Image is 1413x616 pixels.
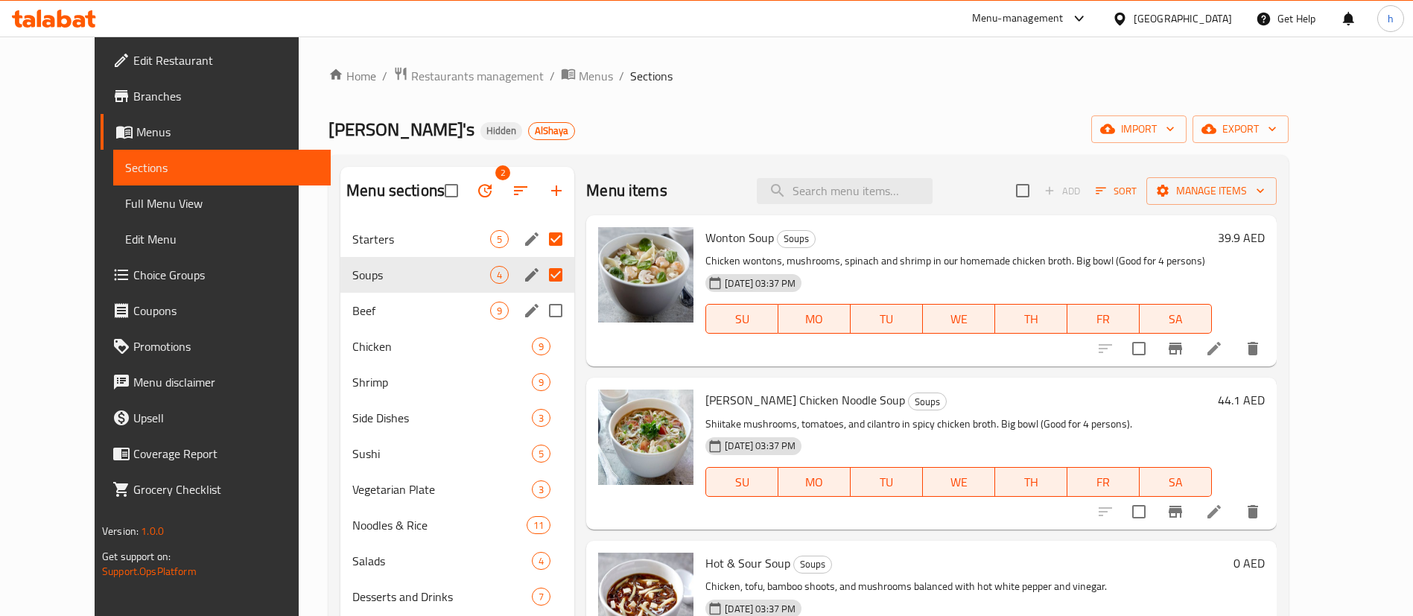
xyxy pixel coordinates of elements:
span: Shrimp [352,373,532,391]
span: Starters [352,230,490,248]
span: Beef [352,302,490,320]
a: Home [328,67,376,85]
span: MO [784,308,845,330]
div: Hidden [480,122,522,140]
span: Sort [1096,182,1137,200]
a: Grocery Checklist [101,471,331,507]
span: Promotions [133,337,319,355]
button: delete [1235,494,1271,530]
a: Coupons [101,293,331,328]
a: Full Menu View [113,185,331,221]
span: Desserts and Drinks [352,588,532,606]
span: Select to update [1123,496,1155,527]
span: Full Menu View [125,194,319,212]
span: 2 [495,165,510,180]
p: Chicken, tofu, bamboo shoots, and mushrooms balanced with hot white pepper and vinegar. [705,577,1227,596]
div: Chicken [352,337,532,355]
p: Shiitake mushrooms, tomatoes, and cilantro in spicy chicken broth. Big bowl (Good for 4 persons). [705,415,1211,434]
span: import [1103,120,1175,139]
button: delete [1235,331,1271,366]
span: Sort sections [503,173,539,209]
a: Upsell [101,400,331,436]
div: items [532,373,550,391]
button: TU [851,304,923,334]
h6: 0 AED [1233,553,1265,574]
a: Edit menu item [1205,340,1223,358]
span: Restaurants management [411,67,544,85]
li: / [619,67,624,85]
span: 1.0.0 [142,521,165,541]
span: Select to update [1123,333,1155,364]
button: MO [778,467,851,497]
h6: 44.1 AED [1218,390,1265,410]
span: SA [1146,471,1206,493]
p: Chicken wontons, mushrooms, spinach and shrimp in our homemade chicken broth. Big bowl (Good for ... [705,252,1211,270]
span: Noodles & Rice [352,516,527,534]
span: Salads [352,552,532,570]
span: 9 [491,304,508,318]
div: items [490,266,509,284]
span: Soups [909,393,946,410]
span: Vegetarian Plate [352,480,532,498]
span: Add item [1038,180,1086,203]
div: Starters5edit [340,221,574,257]
button: WE [923,304,995,334]
span: TH [1001,471,1061,493]
button: Manage items [1146,177,1277,205]
button: SA [1140,467,1212,497]
span: Manage items [1158,182,1265,200]
span: [DATE] 03:37 PM [719,602,801,616]
span: Soups [778,230,815,247]
button: MO [778,304,851,334]
div: Side Dishes [352,409,532,427]
div: Side Dishes3 [340,400,574,436]
div: Soups [908,393,947,410]
span: Sushi [352,445,532,463]
div: Chicken9 [340,328,574,364]
span: 5 [491,232,508,247]
nav: breadcrumb [328,66,1288,86]
img: Wonton Soup [598,227,693,323]
span: FR [1073,471,1134,493]
div: Vegetarian Plate3 [340,471,574,507]
a: Coverage Report [101,436,331,471]
button: SU [705,467,778,497]
div: Soups4edit [340,257,574,293]
div: Desserts and Drinks7 [340,579,574,615]
div: Beef9edit [340,293,574,328]
span: SA [1146,308,1206,330]
span: MO [784,471,845,493]
div: items [490,230,509,248]
span: Select all sections [436,175,467,206]
a: Sections [113,150,331,185]
span: 5 [533,447,550,461]
span: 3 [533,411,550,425]
h6: 39.9 AED [1218,227,1265,248]
a: Menus [101,114,331,150]
button: edit [521,228,543,250]
span: Soups [352,266,490,284]
input: search [757,178,933,204]
span: Menu disclaimer [133,373,319,391]
button: edit [521,264,543,286]
li: / [550,67,555,85]
span: 7 [533,590,550,604]
span: [PERSON_NAME] Chicken Noodle Soup [705,389,905,411]
span: SU [712,308,772,330]
span: 3 [533,483,550,497]
span: Branches [133,87,319,105]
span: Version: [102,521,139,541]
button: export [1193,115,1289,143]
span: Grocery Checklist [133,480,319,498]
span: Soups [794,556,831,573]
div: Shrimp9 [340,364,574,400]
span: AlShaya [529,124,574,137]
span: 9 [533,340,550,354]
span: Menus [136,123,319,141]
span: Coupons [133,302,319,320]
